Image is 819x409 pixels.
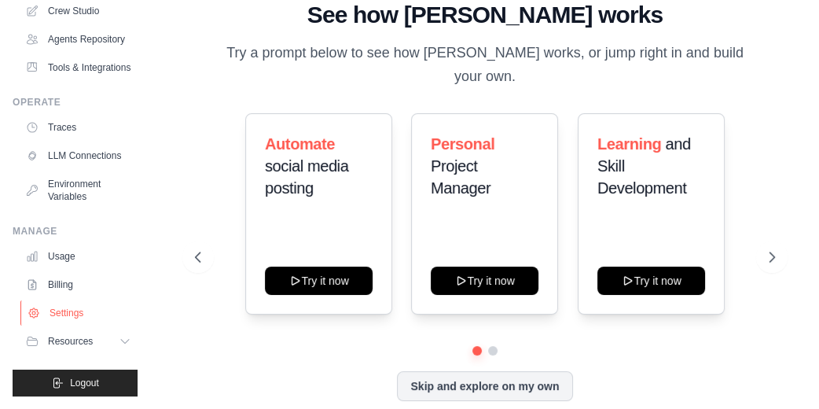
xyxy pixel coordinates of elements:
[431,267,538,295] button: Try it now
[397,371,572,401] button: Skip and explore on my own
[13,96,138,109] div: Operate
[740,333,819,409] iframe: Chat Widget
[265,267,373,295] button: Try it now
[195,1,775,29] h1: See how [PERSON_NAME] works
[19,27,138,52] a: Agents Repository
[431,157,490,197] span: Project Manager
[19,55,138,80] a: Tools & Integrations
[19,329,138,354] button: Resources
[19,143,138,168] a: LLM Connections
[265,135,335,153] span: Automate
[19,272,138,297] a: Billing
[597,135,661,153] span: Learning
[431,135,494,153] span: Personal
[221,42,749,88] p: Try a prompt below to see how [PERSON_NAME] works, or jump right in and build your own.
[13,370,138,396] button: Logout
[19,115,138,140] a: Traces
[13,225,138,238] div: Manage
[19,171,138,209] a: Environment Variables
[19,244,138,269] a: Usage
[597,267,705,295] button: Try it now
[48,335,93,348] span: Resources
[70,377,99,389] span: Logout
[265,157,348,197] span: social media posting
[597,135,691,197] span: and Skill Development
[20,300,139,326] a: Settings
